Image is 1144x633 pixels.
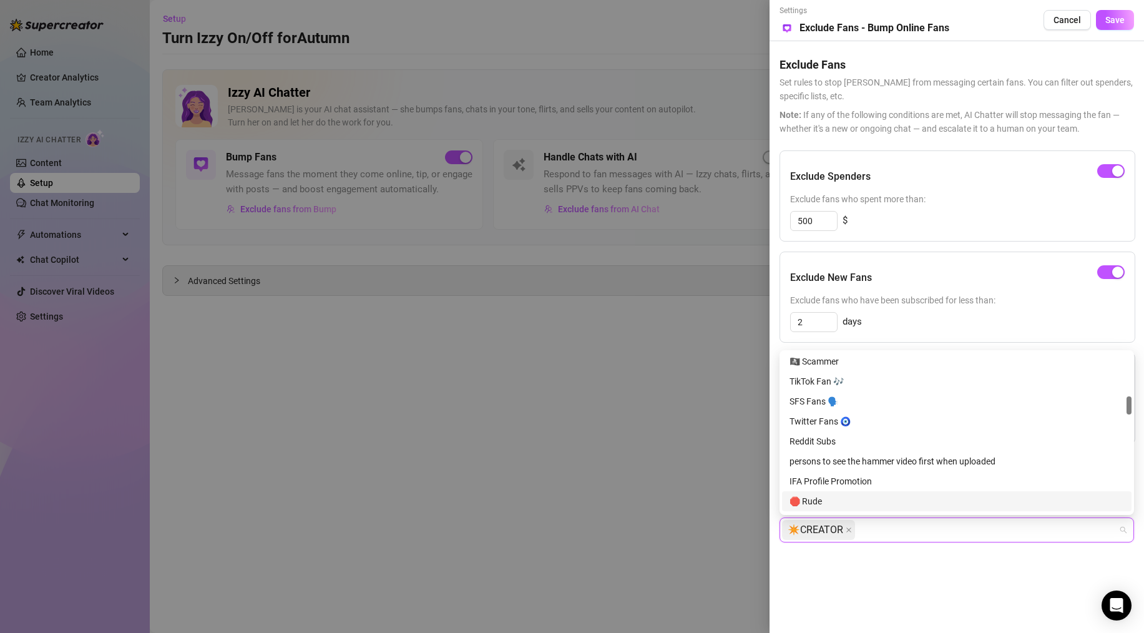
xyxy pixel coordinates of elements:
div: IFA Tracking Links 🔗 [782,511,1132,531]
div: Open Intercom Messenger [1102,591,1132,621]
span: If any of the following conditions are met, AI Chatter will stop messaging the fan — whether it's... [780,108,1134,135]
span: Settings [780,5,949,17]
div: 🏴‍☠️ Scammer [782,351,1132,371]
div: Reddit Subs [782,431,1132,451]
button: Save [1096,10,1134,30]
div: persons to see the hammer video first when uploaded [790,454,1124,468]
span: $ [843,213,848,228]
div: Twitter Fans 🧿 [790,415,1124,428]
div: TikTok Fan 🎶 [790,375,1124,388]
span: days [843,315,862,330]
span: ✴️CREATOR [788,521,843,539]
span: Save [1105,15,1125,25]
span: ✴️CREATOR [782,520,855,540]
div: Reddit Subs [790,434,1124,448]
div: TikTok Fan 🎶 [782,371,1132,391]
div: persons to see the hammer video first when uploaded [782,451,1132,471]
div: IFA Profile Promotion [790,474,1124,488]
div: Twitter Fans 🧿 [782,411,1132,431]
button: Cancel [1044,10,1091,30]
div: IFA Profile Promotion [782,471,1132,491]
span: close [846,527,852,533]
div: SFS Fans 🗣️ [782,391,1132,411]
h5: Exclude Fans [780,56,1134,73]
span: Note: [780,110,801,120]
h5: Exclude New Fans [790,270,872,285]
span: Cancel [1054,15,1081,25]
div: 🛑 Rude [782,491,1132,511]
div: SFS Fans 🗣️ [790,395,1124,408]
span: Set rules to stop [PERSON_NAME] from messaging certain fans. You can filter out spenders, specifi... [780,76,1134,103]
span: Exclude fans who have been subscribed for less than: [790,293,1125,307]
span: Exclude fans who spent more than: [790,192,1125,206]
div: 🛑 Rude [790,494,1124,508]
div: 🏴‍☠️ Scammer [790,355,1124,368]
h5: Exclude Spenders [790,169,871,184]
h5: Exclude Fans - Bump Online Fans [799,21,949,36]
